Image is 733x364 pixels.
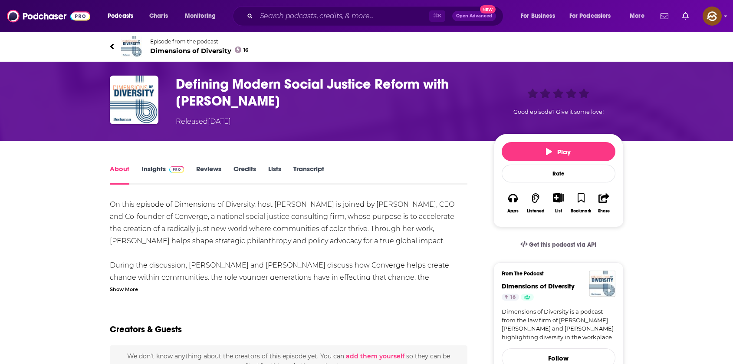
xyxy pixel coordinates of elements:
[502,308,615,341] a: Dimensions of Diversity is a podcast from the law firm of [PERSON_NAME] [PERSON_NAME] and [PERSON...
[150,46,249,55] span: Dimensions of Diversity
[502,271,608,277] h3: From The Podcast
[555,208,562,214] div: List
[108,10,133,22] span: Podcasts
[502,187,524,219] button: Apps
[657,9,672,23] a: Show notifications dropdown
[141,165,184,185] a: InsightsPodchaser Pro
[110,165,129,185] a: About
[480,5,496,13] span: New
[630,10,644,22] span: More
[624,9,655,23] button: open menu
[513,109,604,115] span: Good episode? Give it some love!
[703,7,722,26] button: Show profile menu
[110,324,182,335] h2: Creators & Guests
[233,165,256,185] a: Credits
[513,234,604,255] a: Get this podcast via API
[502,282,575,290] a: Dimensions of Diversity
[456,14,492,18] span: Open Advanced
[179,9,227,23] button: open menu
[598,208,610,214] div: Share
[243,48,248,52] span: 16
[293,165,324,185] a: Transcript
[570,187,592,219] button: Bookmark
[256,9,429,23] input: Search podcasts, credits, & more...
[169,166,184,173] img: Podchaser Pro
[110,36,624,57] a: Dimensions of DiversityEpisode from the podcastDimensions of Diversity16
[196,165,221,185] a: Reviews
[502,165,615,182] div: Rate
[268,165,281,185] a: Lists
[7,8,90,24] img: Podchaser - Follow, Share and Rate Podcasts
[121,36,142,57] img: Dimensions of Diversity
[529,241,596,248] span: Get this podcast via API
[185,10,216,22] span: Monitoring
[569,10,611,22] span: For Podcasters
[703,7,722,26] img: User Profile
[144,9,173,23] a: Charts
[502,294,519,301] a: 16
[589,271,615,297] img: Dimensions of Diversity
[176,116,231,127] div: Released [DATE]
[679,9,692,23] a: Show notifications dropdown
[429,10,445,22] span: ⌘ K
[150,38,249,45] span: Episode from the podcast
[241,6,512,26] div: Search podcasts, credits, & more...
[703,7,722,26] span: Logged in as hey85204
[564,9,624,23] button: open menu
[571,208,591,214] div: Bookmark
[149,10,168,22] span: Charts
[110,76,158,124] img: Defining Modern Social Justice Reform with Takema Robinson
[527,208,545,214] div: Listened
[102,9,145,23] button: open menu
[515,9,566,23] button: open menu
[524,187,547,219] button: Listened
[546,148,571,156] span: Play
[592,187,615,219] button: Share
[502,142,615,161] button: Play
[176,76,480,109] h1: Defining Modern Social Justice Reform with Takema Robinson
[452,11,496,21] button: Open AdvancedNew
[547,187,569,219] div: Show More ButtonList
[507,208,519,214] div: Apps
[521,10,555,22] span: For Business
[510,293,516,302] span: 16
[549,193,567,202] button: Show More Button
[346,353,404,360] button: add them yourself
